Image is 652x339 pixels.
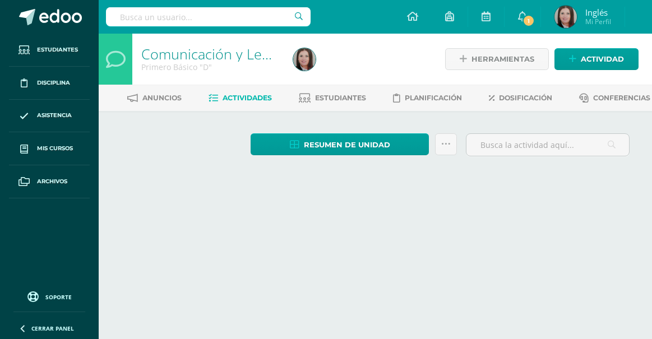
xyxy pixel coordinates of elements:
[209,89,272,107] a: Actividades
[37,144,73,153] span: Mis cursos
[9,34,90,67] a: Estudiantes
[37,45,78,54] span: Estudiantes
[471,49,534,69] span: Herramientas
[499,94,552,102] span: Dosificación
[579,89,650,107] a: Conferencias
[554,48,639,70] a: Actividad
[466,134,629,156] input: Busca la actividad aquí...
[522,15,535,27] span: 1
[593,94,650,102] span: Conferencias
[585,7,611,18] span: Inglés
[9,165,90,198] a: Archivos
[141,62,280,72] div: Primero Básico 'D'
[585,17,611,26] span: Mi Perfil
[581,49,624,69] span: Actividad
[141,44,465,63] a: Comunicación y Lenguaje, Idioma Extranjero Inglés
[293,48,316,71] img: e03ec1ec303510e8e6f60bf4728ca3bf.png
[9,67,90,100] a: Disciplina
[445,48,549,70] a: Herramientas
[106,7,311,26] input: Busca un usuario...
[37,177,67,186] span: Archivos
[13,289,85,304] a: Soporte
[31,324,74,332] span: Cerrar panel
[142,94,182,102] span: Anuncios
[127,89,182,107] a: Anuncios
[9,132,90,165] a: Mis cursos
[489,89,552,107] a: Dosificación
[554,6,577,28] img: e03ec1ec303510e8e6f60bf4728ca3bf.png
[45,293,72,301] span: Soporte
[141,46,280,62] h1: Comunicación y Lenguaje, Idioma Extranjero Inglés
[251,133,429,155] a: Resumen de unidad
[393,89,462,107] a: Planificación
[315,94,366,102] span: Estudiantes
[299,89,366,107] a: Estudiantes
[37,78,70,87] span: Disciplina
[304,134,390,155] span: Resumen de unidad
[37,111,72,120] span: Asistencia
[405,94,462,102] span: Planificación
[223,94,272,102] span: Actividades
[9,100,90,133] a: Asistencia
